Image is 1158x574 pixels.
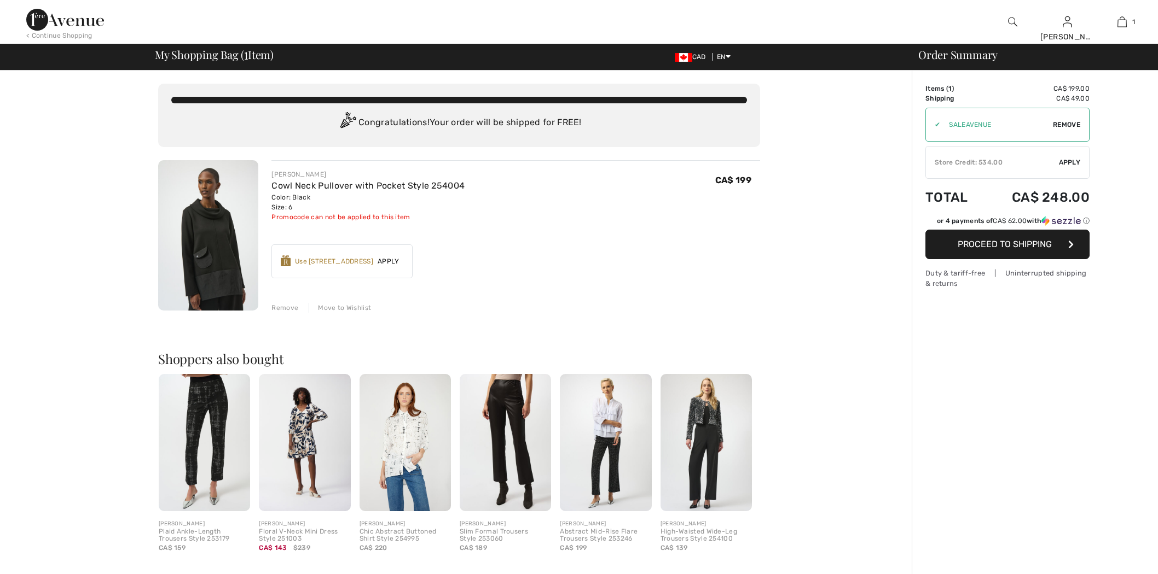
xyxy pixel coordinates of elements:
div: Use [STREET_ADDRESS] [295,256,373,266]
img: Floral V-Neck Mini Dress Style 251003 [259,374,350,511]
input: Promo code [940,108,1053,141]
td: CA$ 248.00 [983,179,1090,216]
div: Floral V-Neck Mini Dress Style 251003 [259,528,350,543]
span: CA$ 220 [360,544,387,552]
span: CA$ 159 [159,544,186,552]
td: Total [925,179,983,216]
img: Abstract Mid-Rise Flare Trousers Style 253246 [560,374,651,511]
img: Sezzle [1041,216,1081,226]
span: CA$ 199 [715,175,751,185]
span: CAD [675,53,710,61]
div: ✔ [926,120,940,130]
span: EN [717,53,731,61]
a: Sign In [1063,16,1072,27]
img: Reward-Logo.svg [281,255,291,266]
td: Shipping [925,93,983,103]
div: Plaid Ankle-Length Trousers Style 253179 [159,528,250,543]
div: Order Summary [905,49,1151,60]
span: 1 [244,46,248,61]
a: 1 [1095,15,1149,28]
div: < Continue Shopping [26,31,92,40]
div: Move to Wishlist [309,303,371,313]
div: [PERSON_NAME] [360,520,451,528]
td: CA$ 199.00 [983,84,1090,93]
img: Canadian Dollar [675,53,692,62]
td: CA$ 49.00 [983,93,1090,103]
img: My Info [1063,15,1072,28]
a: Cowl Neck Pullover with Pocket Style 254004 [271,180,465,191]
span: My Shopping Bag ( Item) [155,49,274,60]
div: [PERSON_NAME] [460,520,551,528]
button: Proceed to Shipping [925,230,1090,259]
span: CA$ 139 [661,544,688,552]
div: [PERSON_NAME] [271,169,465,179]
img: Congratulation2.svg [337,112,358,134]
div: Congratulations! Your order will be shipped for FREE! [171,112,747,134]
div: [PERSON_NAME] [560,520,651,528]
img: Plaid Ankle-Length Trousers Style 253179 [159,374,250,511]
img: 1ère Avenue [26,9,104,31]
span: Proceed to Shipping [958,239,1052,249]
div: Chic Abstract Buttoned Shirt Style 254995 [360,528,451,543]
div: or 4 payments ofCA$ 62.00withSezzle Click to learn more about Sezzle [925,216,1090,230]
span: 1 [1132,17,1135,27]
div: Color: Black Size: 6 [271,192,465,212]
h2: Shoppers also bought [158,352,760,365]
div: Slim Formal Trousers Style 253060 [460,528,551,543]
span: $239 [293,543,310,553]
div: [PERSON_NAME] [259,520,350,528]
img: search the website [1008,15,1017,28]
div: High-Waisted Wide-Leg Trousers Style 254100 [661,528,752,543]
span: Apply [373,256,404,266]
div: Duty & tariff-free | Uninterrupted shipping & returns [925,268,1090,289]
span: CA$ 199 [560,544,587,552]
img: My Bag [1118,15,1127,28]
div: [PERSON_NAME] [159,520,250,528]
span: CA$ 189 [460,544,487,552]
div: [PERSON_NAME] [661,520,752,528]
div: Remove [271,303,298,313]
td: Items ( ) [925,84,983,93]
img: Cowl Neck Pullover with Pocket Style 254004 [158,160,258,311]
div: or 4 payments of with [937,216,1090,226]
span: Apply [1059,157,1081,167]
div: Promocode can not be applied to this item [271,212,465,222]
div: Abstract Mid-Rise Flare Trousers Style 253246 [560,528,651,543]
span: 1 [948,85,952,92]
div: [PERSON_NAME] [1040,31,1094,43]
img: High-Waisted Wide-Leg Trousers Style 254100 [661,374,752,511]
span: Remove [1053,120,1080,130]
span: CA$ 143 [259,544,287,552]
img: Chic Abstract Buttoned Shirt Style 254995 [360,374,451,511]
div: Store Credit: 534.00 [926,157,1059,167]
img: Slim Formal Trousers Style 253060 [460,374,551,511]
span: CA$ 62.00 [993,217,1027,225]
